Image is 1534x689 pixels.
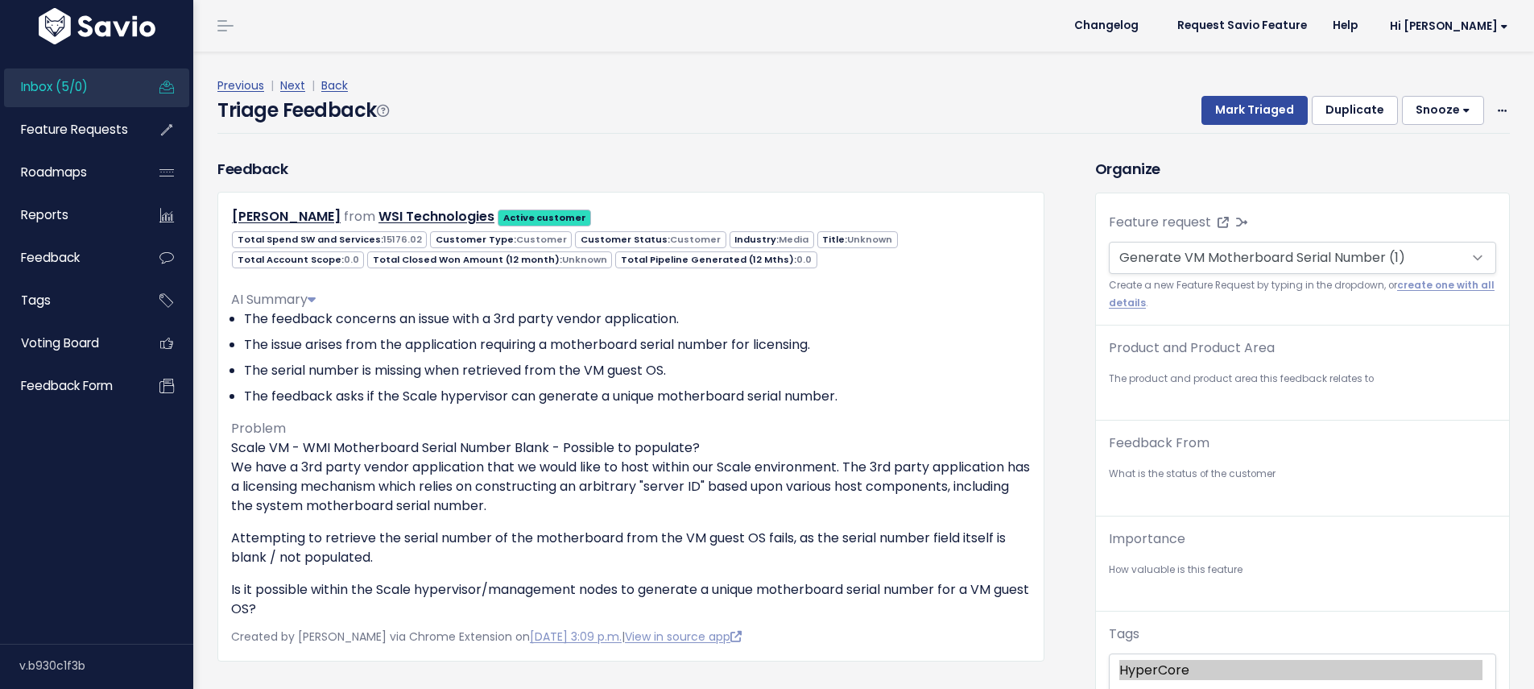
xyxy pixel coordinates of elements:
label: Tags [1109,625,1139,644]
p: Scale VM - WMI Motherboard Serial Number Blank - Possible to populate? We have a 3rd party vendor... [231,438,1031,516]
img: logo-white.9d6f32f41409.svg [35,8,159,44]
span: Total Account Scope: [232,251,364,268]
span: Customer Status: [575,231,726,248]
span: Tags [21,292,51,309]
p: Attempting to retrieve the serial number of the motherboard from the VM guest OS fails, as the se... [231,529,1031,567]
span: 0.0 [796,253,812,266]
span: Feedback [21,249,80,266]
p: Is it possible within the Scale hypervisor/management nodes to generate a unique motherboard seri... [231,580,1031,619]
span: Problem [231,419,286,438]
label: Feedback From [1109,434,1209,453]
li: The feedback asks if the Scale hypervisor can generate a unique motherboard serial number. [244,387,1031,406]
small: What is the status of the customer [1109,466,1496,483]
a: create one with all details [1109,279,1495,309]
a: Voting Board [4,325,134,362]
li: The serial number is missing when retrieved from the VM guest OS. [244,361,1031,380]
button: Duplicate [1312,96,1398,125]
span: 15176.02 [383,233,422,246]
span: | [308,77,318,93]
button: Snooze [1402,96,1484,125]
button: Mark Triaged [1201,96,1308,125]
a: Feedback form [4,367,134,405]
a: Roadmaps [4,154,134,191]
option: HyperCore [1119,660,1482,680]
h3: Feedback [217,158,287,180]
span: Customer Type: [430,231,572,248]
a: View in source app [625,629,742,645]
a: Help [1320,14,1371,38]
a: Request Savio Feature [1164,14,1320,38]
span: Created by [PERSON_NAME] via Chrome Extension on | [231,629,742,645]
span: Title: [817,231,898,248]
label: Product and Product Area [1109,338,1275,358]
strong: Active customer [503,211,586,224]
span: Media [779,233,808,246]
label: Importance [1109,529,1185,549]
small: The product and product area this feedback relates to [1109,371,1496,388]
span: 0.0 [344,253,359,266]
a: Inbox (5/0) [4,68,134,106]
span: Industry: [730,231,814,248]
span: Voting Board [21,334,99,351]
small: Create a new Feature Request by typing in the dropdown, or . [1109,277,1496,312]
span: Inbox (5/0) [21,78,88,95]
a: Reports [4,197,134,234]
span: Total Pipeline Generated (12 Mths): [615,251,817,268]
a: [PERSON_NAME] [232,207,341,226]
small: How valuable is this feature [1109,562,1496,579]
span: Roadmaps [21,164,87,181]
li: The feedback concerns an issue with a 3rd party vendor application. [244,309,1031,329]
span: Changelog [1074,20,1139,31]
span: Unknown [562,253,607,266]
span: AI Summary [231,290,316,309]
span: Hi [PERSON_NAME] [1390,20,1508,32]
a: WSI Technologies [378,207,494,226]
div: v.b930c1f3b [19,645,193,687]
h4: Triage Feedback [217,96,388,125]
a: Hi [PERSON_NAME] [1371,14,1521,39]
a: Next [280,77,305,93]
a: Feedback [4,239,134,276]
a: Previous [217,77,264,93]
label: Feature request [1109,213,1211,232]
a: Tags [4,282,134,319]
span: Total Closed Won Amount (12 month): [367,251,612,268]
span: Feature Requests [21,121,128,138]
span: Feedback form [21,377,113,394]
a: [DATE] 3:09 p.m. [530,629,622,645]
a: Back [321,77,348,93]
h3: Organize [1095,158,1510,180]
a: Feature Requests [4,111,134,148]
span: from [344,207,375,226]
span: Reports [21,206,68,223]
span: | [267,77,277,93]
li: The issue arises from the application requiring a motherboard serial number for licensing. [244,335,1031,355]
span: Customer [670,233,721,246]
span: Unknown [847,233,892,246]
span: Total Spend SW and Services: [232,231,427,248]
span: Customer [516,233,567,246]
